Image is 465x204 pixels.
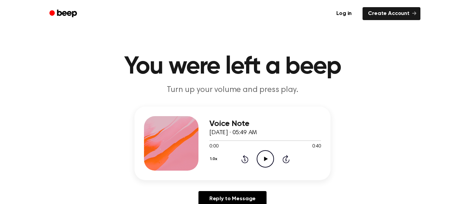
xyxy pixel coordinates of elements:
button: 1.0x [209,153,220,165]
span: 0:40 [312,143,321,150]
span: 0:00 [209,143,218,150]
a: Beep [45,7,83,20]
h3: Voice Note [209,119,321,128]
a: Log in [330,6,358,21]
h1: You were left a beep [58,54,407,79]
p: Turn up your volume and press play. [102,84,363,96]
span: [DATE] · 05:49 AM [209,130,257,136]
a: Create Account [363,7,420,20]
